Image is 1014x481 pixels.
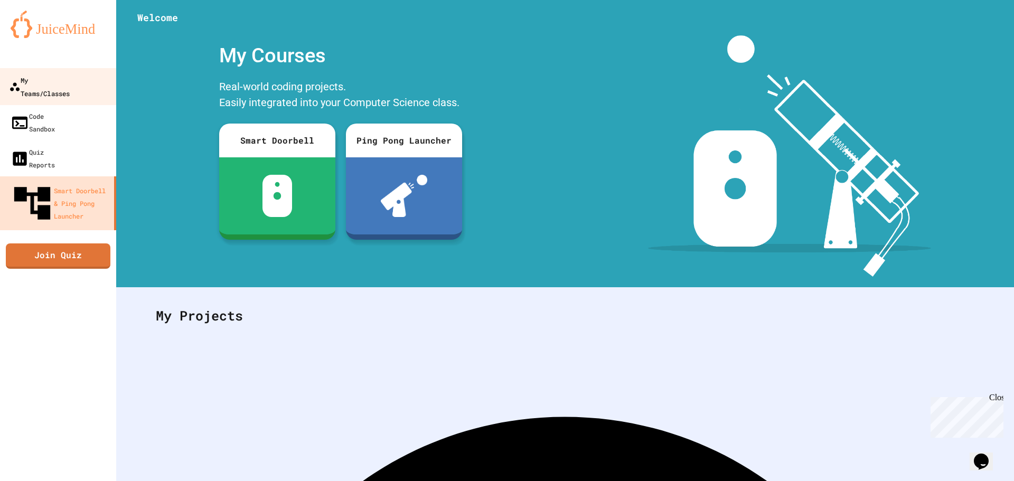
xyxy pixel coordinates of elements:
[346,124,462,157] div: Ping Pong Launcher
[381,175,428,217] img: ppl-with-ball.png
[970,439,1003,470] iframe: chat widget
[262,175,293,217] img: sdb-white.svg
[11,110,55,135] div: Code Sandbox
[214,76,467,116] div: Real-world coding projects. Easily integrated into your Computer Science class.
[219,124,335,157] div: Smart Doorbell
[4,4,73,67] div: Chat with us now!Close
[11,11,106,38] img: logo-orange.svg
[11,182,110,225] div: Smart Doorbell & Ping Pong Launcher
[11,146,55,171] div: Quiz Reports
[145,295,985,336] div: My Projects
[648,35,931,277] img: banner-image-my-projects.png
[926,393,1003,438] iframe: chat widget
[9,73,70,99] div: My Teams/Classes
[6,243,110,269] a: Join Quiz
[214,35,467,76] div: My Courses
